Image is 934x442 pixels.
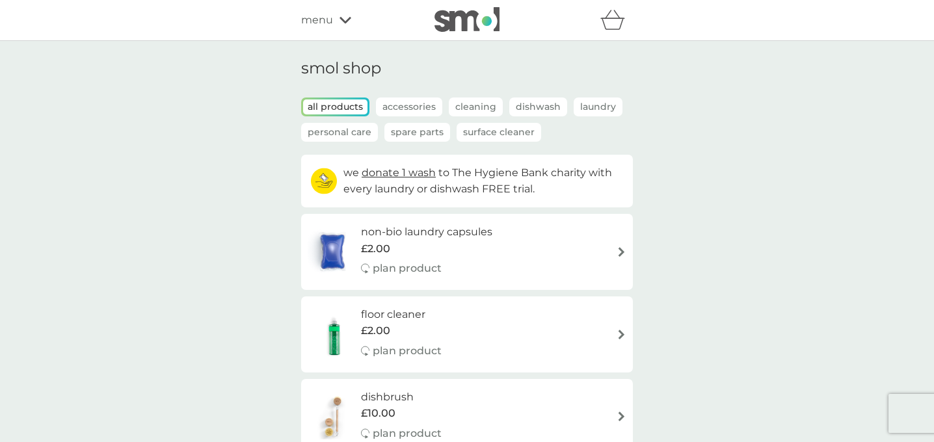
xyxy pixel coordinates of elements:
[600,7,633,33] div: basket
[361,224,492,240] h6: non-bio laundry capsules
[362,166,436,179] span: donate 1 wash
[434,7,500,32] img: smol
[308,229,357,274] img: non-bio laundry capsules
[361,240,390,257] span: £2.00
[361,405,395,422] span: £10.00
[617,330,626,339] img: arrow right
[373,343,442,359] p: plan product
[384,123,450,142] button: Spare Parts
[457,123,541,142] button: Surface Cleaner
[373,425,442,442] p: plan product
[617,247,626,257] img: arrow right
[574,97,622,116] button: Laundry
[301,59,633,78] h1: smol shop
[308,394,361,439] img: dishbrush
[343,164,623,198] p: we to The Hygiene Bank charity with every laundry or dishwash FREE trial.
[301,123,378,142] button: Personal Care
[308,311,361,357] img: floor cleaner
[449,97,503,116] button: Cleaning
[361,322,390,339] span: £2.00
[361,389,442,406] h6: dishbrush
[361,306,442,323] h6: floor cleaner
[509,97,567,116] button: Dishwash
[376,97,442,116] button: Accessories
[303,99,367,114] button: all products
[301,12,333,29] span: menu
[373,260,442,277] p: plan product
[617,411,626,421] img: arrow right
